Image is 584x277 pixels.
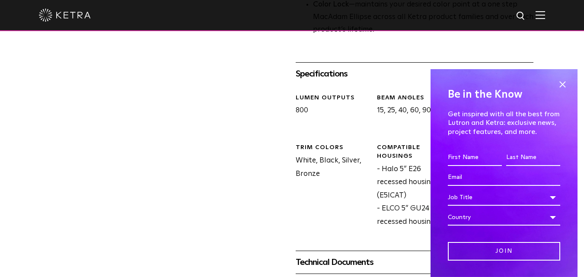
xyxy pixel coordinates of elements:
p: Get inspired with all the best from Lutron and Ketra: exclusive news, project features, and more. [448,110,560,137]
h4: Be in the Know [448,86,560,103]
div: Technical Documents [296,255,534,269]
input: Email [448,169,560,186]
div: LUMEN OUTPUTS [296,94,371,102]
img: search icon [516,11,527,22]
img: Hamburger%20Nav.svg [536,11,545,19]
div: 15, 25, 40, 60, 90 [370,94,452,131]
div: Country [448,209,560,226]
input: First Name [448,150,502,166]
div: White, Black, Silver, Bronze [289,143,371,229]
div: Beam Angles [377,94,452,102]
img: ketra-logo-2019-white [39,9,91,22]
input: Last Name [506,150,560,166]
div: Compatible Housings [377,143,452,160]
input: Join [448,242,560,261]
div: - Halo 5” E26 recessed housing (E5ICAT) - ELCO 5” GU24 recessed housing [370,143,452,229]
div: Specifications [296,67,534,81]
div: Trim Colors [296,143,371,152]
div: Job Title [448,189,560,206]
div: 800 [289,94,371,131]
